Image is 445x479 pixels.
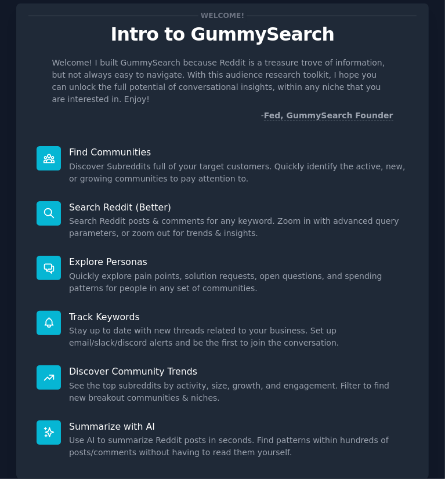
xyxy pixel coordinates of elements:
dd: Use AI to summarize Reddit posts in seconds. Find patterns within hundreds of posts/comments with... [69,434,408,459]
span: Welcome! [198,10,246,22]
p: Discover Community Trends [69,365,408,378]
dd: Search Reddit posts & comments for any keyword. Zoom in with advanced query parameters, or zoom o... [69,215,408,239]
p: Track Keywords [69,311,408,323]
p: Welcome! I built GummySearch because Reddit is a treasure trove of information, but not always ea... [52,57,393,106]
dd: See the top subreddits by activity, size, growth, and engagement. Filter to find new breakout com... [69,380,408,404]
p: Intro to GummySearch [28,24,417,45]
p: Search Reddit (Better) [69,201,408,213]
dd: Discover Subreddits full of your target customers. Quickly identify the active, new, or growing c... [69,161,408,185]
a: Fed, GummySearch Founder [264,111,393,121]
dd: Quickly explore pain points, solution requests, open questions, and spending patterns for people ... [69,270,408,295]
dd: Stay up to date with new threads related to your business. Set up email/slack/discord alerts and ... [69,325,408,349]
div: - [261,110,393,122]
p: Find Communities [69,146,408,158]
p: Summarize with AI [69,420,408,433]
p: Explore Personas [69,256,408,268]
